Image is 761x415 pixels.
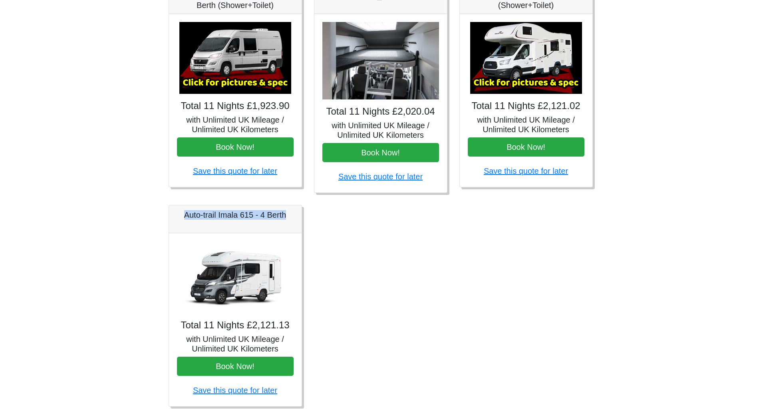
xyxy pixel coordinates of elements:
a: Save this quote for later [193,167,277,175]
button: Book Now! [177,357,294,376]
a: Save this quote for later [338,172,423,181]
h4: Total 11 Nights £2,020.04 [322,106,439,117]
h5: with Unlimited UK Mileage / Unlimited UK Kilometers [468,115,584,134]
img: Ford Zefiro 675 - 6 Berth (Shower+Toilet) [470,22,582,94]
a: Save this quote for later [193,386,277,395]
button: Book Now! [322,143,439,162]
h5: Auto-trail Imala 615 - 4 Berth [177,210,294,220]
img: Auto-Trail Expedition 67 - 4 Berth (Shower+Toilet) [179,22,291,94]
h4: Total 11 Nights £2,121.13 [177,320,294,331]
h5: with Unlimited UK Mileage / Unlimited UK Kilometers [177,115,294,134]
button: Book Now! [177,137,294,157]
h4: Total 11 Nights £1,923.90 [177,100,294,112]
img: Auto-trail Imala 615 - 4 Berth [179,241,291,313]
h5: with Unlimited UK Mileage / Unlimited UK Kilometers [177,334,294,353]
h5: with Unlimited UK Mileage / Unlimited UK Kilometers [322,121,439,140]
a: Save this quote for later [484,167,568,175]
h4: Total 11 Nights £2,121.02 [468,100,584,112]
img: VW Grand California 4 Berth [322,22,439,100]
button: Book Now! [468,137,584,157]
